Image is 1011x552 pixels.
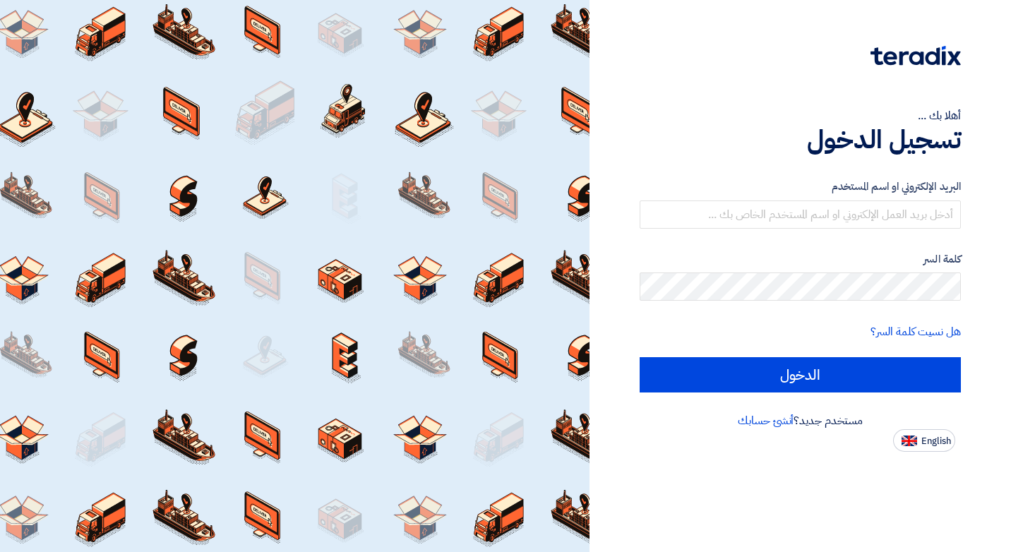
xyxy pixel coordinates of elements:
[640,179,961,195] label: البريد الإلكتروني او اسم المستخدم
[738,412,794,429] a: أنشئ حسابك
[640,200,961,229] input: أدخل بريد العمل الإلكتروني او اسم المستخدم الخاص بك ...
[640,124,961,155] h1: تسجيل الدخول
[640,251,961,268] label: كلمة السر
[893,429,955,452] button: English
[871,46,961,66] img: Teradix logo
[902,436,917,446] img: en-US.png
[921,436,951,446] span: English
[871,323,961,340] a: هل نسيت كلمة السر؟
[640,357,961,392] input: الدخول
[640,412,961,429] div: مستخدم جديد؟
[640,107,961,124] div: أهلا بك ...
